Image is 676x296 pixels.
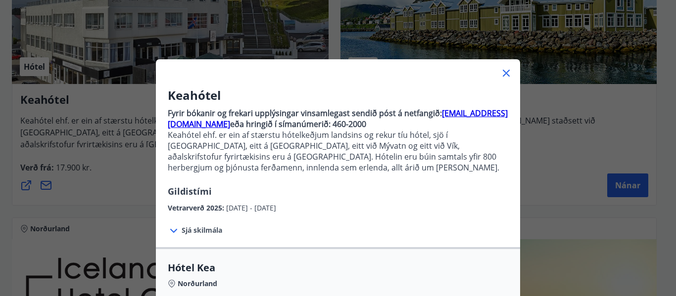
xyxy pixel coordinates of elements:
[168,185,212,197] span: Gildistími
[168,108,442,119] strong: Fyrir bókanir og frekari upplýsingar vinsamlegast sendið póst á netfangið:
[230,119,366,129] strong: eða hringið í símanúmerið: 460-2000
[168,108,508,129] a: [EMAIL_ADDRESS][DOMAIN_NAME]
[182,225,222,235] span: Sjá skilmála
[226,203,276,212] span: [DATE] - [DATE]
[178,279,217,289] span: Norðurland
[168,129,508,173] p: Keahótel ehf. er ein af stærstu hótelkeðjum landsins og rekur tíu hótel, sjö í [GEOGRAPHIC_DATA],...
[168,203,226,212] span: Vetrarverð 2025 :
[168,261,508,275] span: Hótel Kea
[168,87,508,104] h3: Keahótel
